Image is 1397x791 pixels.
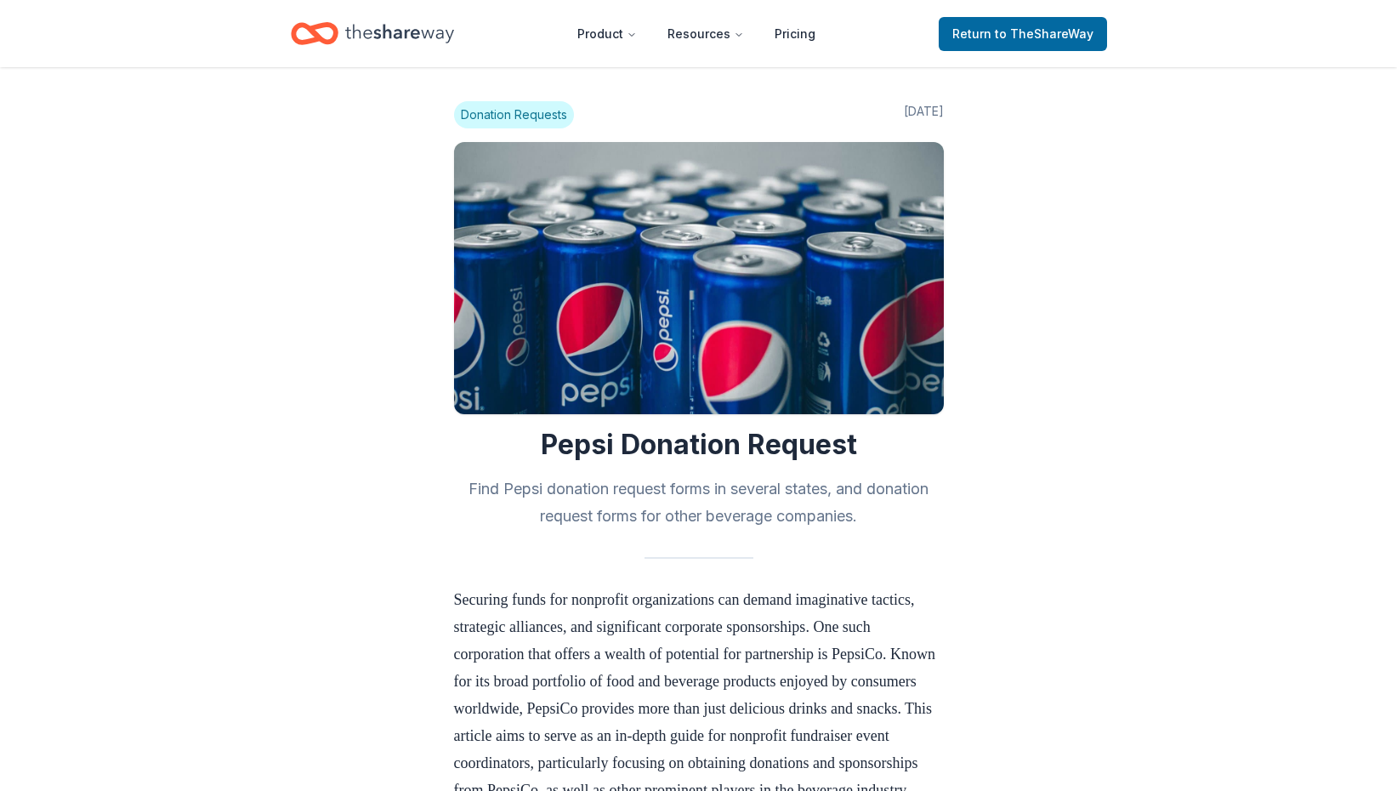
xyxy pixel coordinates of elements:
[904,101,944,128] span: [DATE]
[654,17,758,51] button: Resources
[939,17,1107,51] a: Returnto TheShareWay
[761,17,829,51] a: Pricing
[564,14,829,54] nav: Main
[454,142,944,414] img: Image for Pepsi Donation Request
[564,17,650,51] button: Product
[454,101,574,128] span: Donation Requests
[454,428,944,462] h1: Pepsi Donation Request
[454,475,944,530] h2: Find Pepsi donation request forms in several states, and donation request forms for other beverag...
[952,24,1093,44] span: Return
[995,26,1093,41] span: to TheShareWay
[291,14,454,54] a: Home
